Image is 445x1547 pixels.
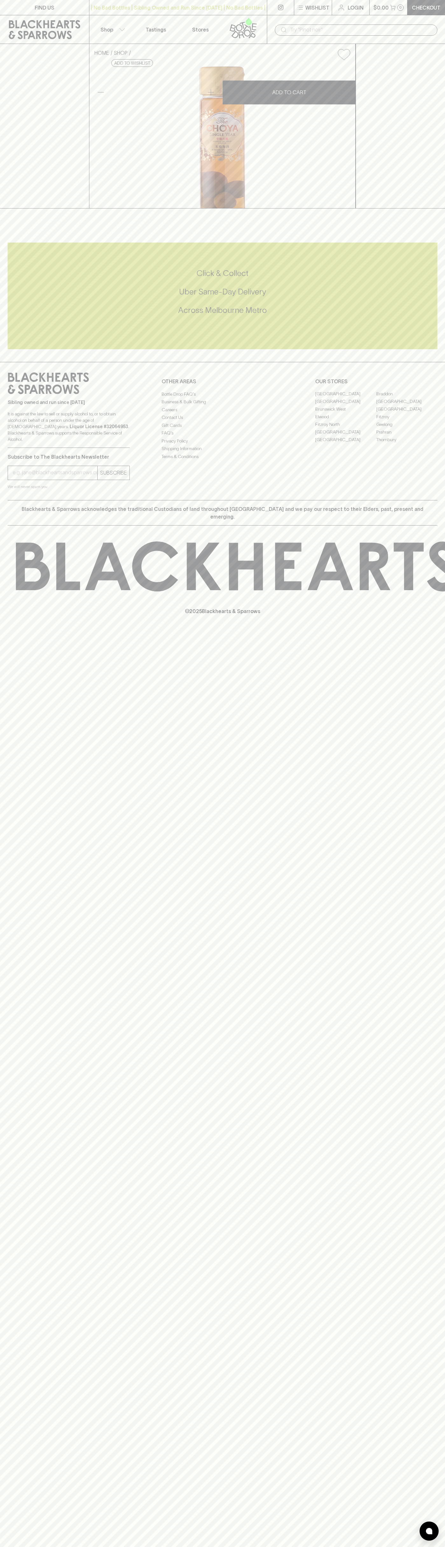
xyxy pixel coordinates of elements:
p: FIND US [35,4,54,11]
p: OUR STORES [315,378,437,385]
button: Add to wishlist [111,59,153,67]
a: [GEOGRAPHIC_DATA] [376,406,437,413]
a: Fitzroy [376,413,437,421]
p: Checkout [412,4,441,11]
a: [GEOGRAPHIC_DATA] [315,436,376,444]
a: Terms & Conditions [162,453,284,460]
p: Sibling owned and run since [DATE] [8,399,130,406]
a: Geelong [376,421,437,428]
a: Thornbury [376,436,437,444]
a: Fitzroy North [315,421,376,428]
img: bubble-icon [426,1528,432,1534]
h5: Uber Same-Day Delivery [8,286,437,297]
p: SUBSCRIBE [100,469,127,477]
a: [GEOGRAPHIC_DATA] [376,398,437,406]
a: Elwood [315,413,376,421]
a: Contact Us [162,414,284,421]
a: [GEOGRAPHIC_DATA] [315,428,376,436]
button: Add to wishlist [335,46,353,63]
a: Careers [162,406,284,413]
input: Try "Pinot noir" [290,25,432,35]
div: Call to action block [8,243,437,349]
a: FAQ's [162,429,284,437]
a: Business & Bulk Gifting [162,398,284,406]
p: Blackhearts & Sparrows acknowledges the traditional Custodians of land throughout [GEOGRAPHIC_DAT... [12,505,433,520]
a: Prahran [376,428,437,436]
p: $0.00 [373,4,389,11]
a: Bottle Drop FAQ's [162,390,284,398]
a: SHOP [114,50,128,56]
p: Subscribe to The Blackhearts Newsletter [8,453,130,461]
a: Stores [178,15,223,44]
a: Privacy Policy [162,437,284,445]
strong: Liquor License #32064953 [70,424,128,429]
a: Gift Cards [162,421,284,429]
p: OTHER AREAS [162,378,284,385]
input: e.g. jane@blackheartsandsparrows.com.au [13,468,97,478]
p: Wishlist [305,4,330,11]
button: Shop [89,15,134,44]
p: It is against the law to sell or supply alcohol to, or to obtain alcohol on behalf of a person un... [8,411,130,442]
a: Tastings [134,15,178,44]
p: We will never spam you [8,484,130,490]
a: [GEOGRAPHIC_DATA] [315,398,376,406]
p: Login [348,4,364,11]
p: Stores [192,26,209,33]
a: Brunswick West [315,406,376,413]
p: Tastings [146,26,166,33]
p: 0 [399,6,402,9]
img: 19794.png [89,65,355,208]
p: ADD TO CART [272,88,306,96]
a: HOME [94,50,109,56]
h5: Across Melbourne Metro [8,305,437,315]
button: ADD TO CART [223,81,356,104]
button: SUBSCRIBE [98,466,129,480]
h5: Click & Collect [8,268,437,279]
a: [GEOGRAPHIC_DATA] [315,390,376,398]
p: Shop [101,26,113,33]
a: Shipping Information [162,445,284,453]
a: Braddon [376,390,437,398]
